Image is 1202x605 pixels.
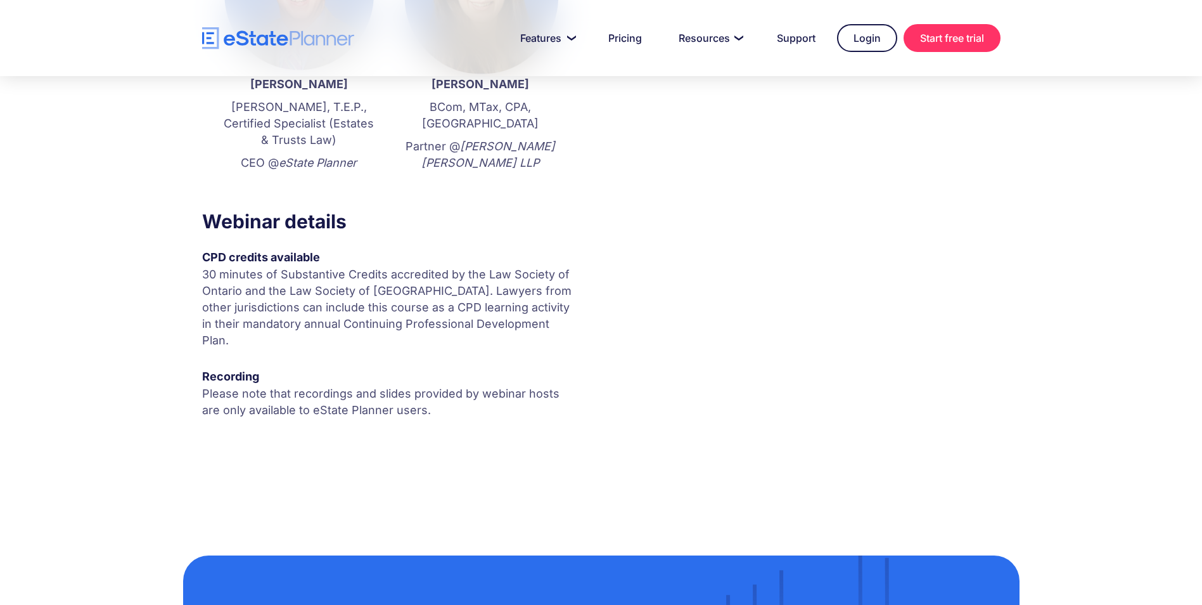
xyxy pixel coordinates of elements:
[202,207,577,236] h3: Webinar details
[202,250,320,264] strong: CPD credits available
[279,156,357,169] em: eState Planner
[593,25,657,51] a: Pricing
[221,178,377,194] p: ‍
[762,25,831,51] a: Support
[202,266,577,349] p: 30 minutes of Substantive Credits accredited by the Law Society of Ontario and the Law Society of...
[221,99,377,148] p: [PERSON_NAME], T.E.P., Certified Specialist (Estates & Trusts Law)
[202,368,577,386] div: Recording
[421,140,555,169] em: [PERSON_NAME] [PERSON_NAME] LLP
[402,99,558,132] p: BCom, MTax, CPA, [GEOGRAPHIC_DATA]
[663,25,755,51] a: Resources
[250,77,348,91] strong: [PERSON_NAME]
[202,27,354,49] a: home
[221,155,377,171] p: CEO @
[432,77,529,91] strong: [PERSON_NAME]
[402,138,558,171] p: Partner @
[505,25,587,51] a: Features
[837,24,897,52] a: Login
[402,178,558,194] p: ‍
[904,24,1001,52] a: Start free trial
[202,425,577,441] p: ‍
[202,386,577,419] p: Please note that recordings and slides provided by webinar hosts are only available to eState Pla...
